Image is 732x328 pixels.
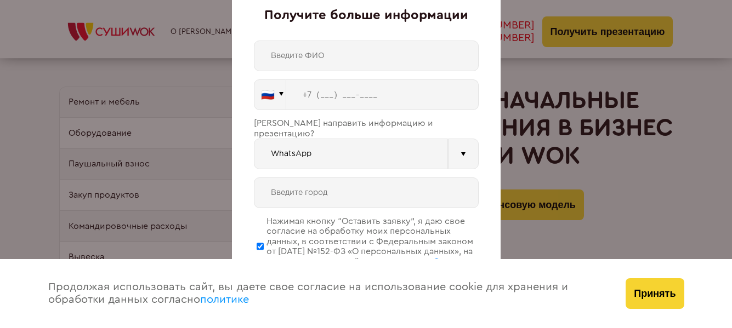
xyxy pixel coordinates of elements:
[286,79,479,110] input: +7 (___) ___-____
[254,118,479,139] div: [PERSON_NAME] направить информацию и презентацию?
[266,216,479,277] div: Нажимая кнопку “Оставить заявку”, я даю свое согласие на обработку моих персональных данных, в со...
[37,259,615,328] div: Продолжая использовать сайт, вы даете свое согласие на использование cookie для хранения и обрабо...
[254,8,479,24] div: Получите больше информации
[254,41,479,71] input: Введите ФИО
[254,79,286,110] button: 🇷🇺
[200,294,249,305] a: политике
[626,278,684,309] button: Принять
[254,177,479,208] input: Введите город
